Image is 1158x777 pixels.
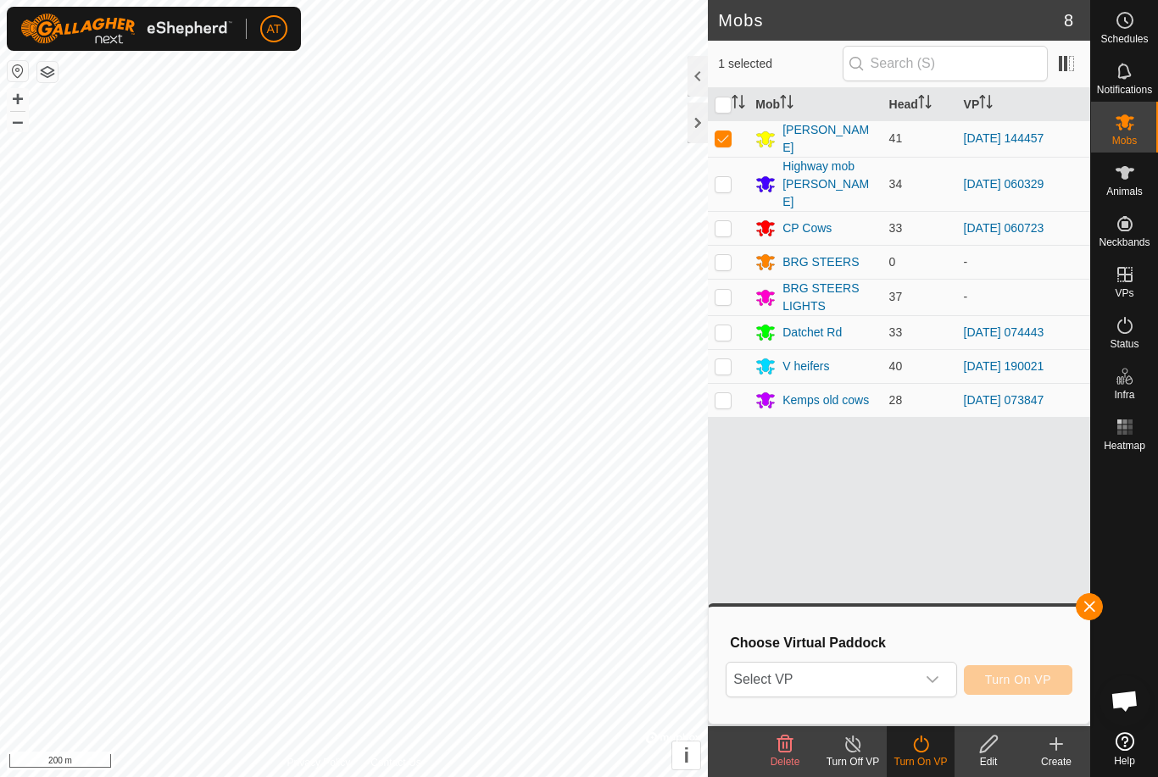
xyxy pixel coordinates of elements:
span: 8 [1064,8,1073,33]
div: [PERSON_NAME] [782,121,875,157]
span: 33 [889,325,903,339]
span: Select VP [727,663,915,697]
div: Kemps old cows [782,391,869,409]
div: CP Cows [782,219,832,237]
button: i [672,741,700,769]
a: Privacy Policy [287,755,351,770]
span: 40 [889,359,903,373]
th: Mob [749,88,882,121]
span: AT [267,20,281,38]
button: Turn On VP [964,665,1072,695]
span: Status [1110,339,1139,349]
div: Turn On VP [887,754,955,769]
span: 41 [889,131,903,145]
button: + [8,89,28,109]
span: Help [1114,756,1135,766]
span: VPs [1115,288,1133,298]
p-sorticon: Activate to sort [918,97,932,111]
div: Edit [955,754,1022,769]
span: 37 [889,290,903,303]
a: Help [1091,725,1158,773]
a: [DATE] 073847 [964,393,1044,407]
td: - [957,279,1090,315]
a: [DATE] 144457 [964,131,1044,145]
a: [DATE] 060329 [964,177,1044,191]
span: Neckbands [1099,237,1150,247]
span: 33 [889,221,903,235]
span: Delete [771,756,800,768]
div: V heifers [782,358,829,375]
div: BRG STEERS LIGHTS [782,280,875,315]
input: Search (S) [843,46,1048,81]
h2: Mobs [718,10,1064,31]
h3: Choose Virtual Paddock [730,635,1072,651]
div: dropdown trigger [916,663,949,697]
div: Highway mob [PERSON_NAME] [782,158,875,211]
span: Mobs [1112,136,1137,146]
span: Heatmap [1104,441,1145,451]
img: Gallagher Logo [20,14,232,44]
th: VP [957,88,1090,121]
div: Open chat [1100,675,1150,726]
span: 28 [889,393,903,407]
button: – [8,111,28,131]
div: Datchet Rd [782,324,842,341]
span: i [683,744,689,767]
div: BRG STEERS [782,253,859,271]
a: [DATE] 190021 [964,359,1044,373]
span: 0 [889,255,896,269]
a: [DATE] 060723 [964,221,1044,235]
th: Head [882,88,957,121]
span: Schedules [1100,34,1148,44]
div: Turn Off VP [819,754,887,769]
span: 34 [889,177,903,191]
p-sorticon: Activate to sort [732,97,745,111]
span: Turn On VP [985,673,1051,686]
button: Map Layers [37,62,58,82]
td: - [957,245,1090,279]
p-sorticon: Activate to sort [979,97,993,111]
a: Contact Us [370,755,420,770]
span: 1 selected [718,55,842,73]
span: Notifications [1097,85,1152,95]
span: Infra [1114,390,1134,400]
p-sorticon: Activate to sort [780,97,793,111]
a: [DATE] 074443 [964,325,1044,339]
div: Create [1022,754,1090,769]
span: Animals [1106,186,1143,197]
button: Reset Map [8,61,28,81]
